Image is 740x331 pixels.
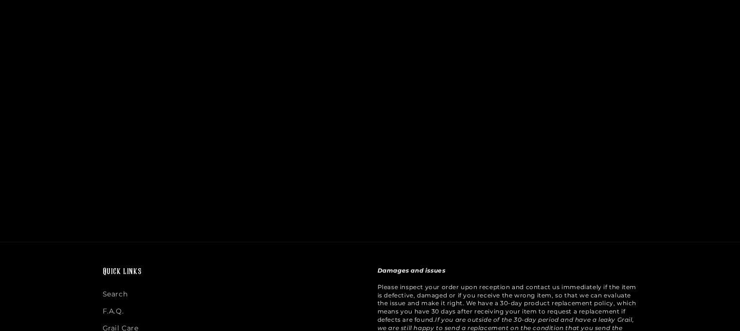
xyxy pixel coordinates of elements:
[103,288,128,303] a: Search
[103,303,124,320] a: F.A.Q.
[378,267,446,274] strong: Damages and issues
[103,267,363,278] h2: Quick links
